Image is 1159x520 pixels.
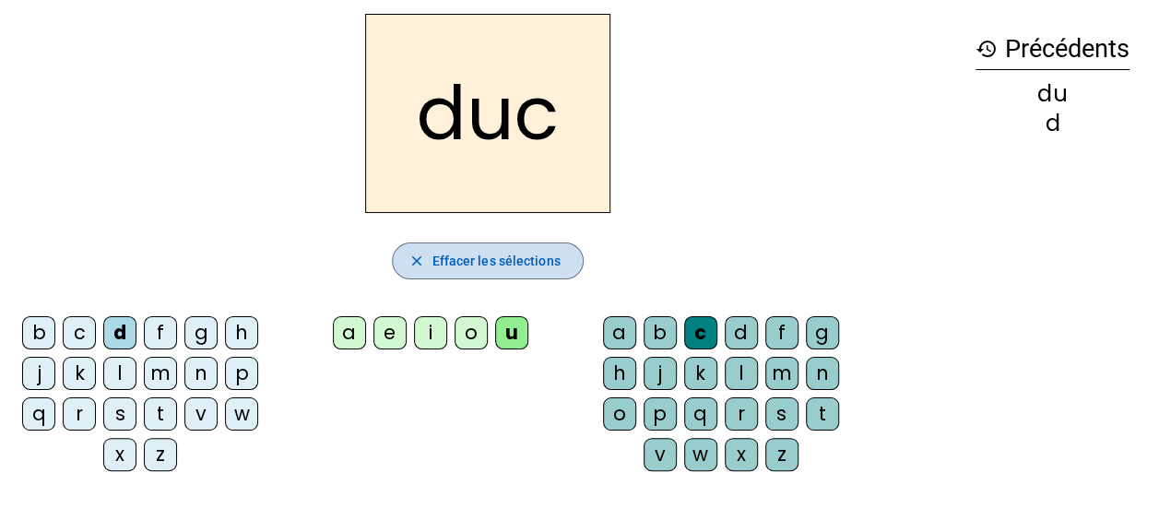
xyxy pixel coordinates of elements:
span: Effacer les sélections [432,250,560,272]
div: z [765,438,798,471]
div: w [225,397,258,431]
div: v [184,397,218,431]
div: l [725,357,758,390]
div: q [684,397,717,431]
div: k [63,357,96,390]
div: d [976,112,1129,135]
div: m [765,357,798,390]
div: g [806,316,839,349]
div: d [725,316,758,349]
button: Effacer les sélections [392,242,583,279]
div: f [765,316,798,349]
div: du [976,83,1129,105]
mat-icon: history [976,38,998,60]
div: o [603,397,636,431]
div: s [103,397,136,431]
div: b [22,316,55,349]
div: n [806,357,839,390]
div: p [225,357,258,390]
div: h [603,357,636,390]
div: z [144,438,177,471]
div: i [414,316,447,349]
div: g [184,316,218,349]
div: j [22,357,55,390]
div: t [806,397,839,431]
div: c [684,316,717,349]
div: r [63,397,96,431]
div: n [184,357,218,390]
div: x [103,438,136,471]
h2: duc [365,14,610,213]
div: h [225,316,258,349]
div: a [333,316,366,349]
div: t [144,397,177,431]
div: o [455,316,488,349]
div: k [684,357,717,390]
div: l [103,357,136,390]
div: v [644,438,677,471]
div: a [603,316,636,349]
div: e [373,316,407,349]
div: f [144,316,177,349]
div: j [644,357,677,390]
div: s [765,397,798,431]
div: u [495,316,528,349]
div: r [725,397,758,431]
div: x [725,438,758,471]
div: b [644,316,677,349]
div: p [644,397,677,431]
div: q [22,397,55,431]
div: d [103,316,136,349]
h3: Précédents [976,29,1129,70]
div: c [63,316,96,349]
div: w [684,438,717,471]
div: m [144,357,177,390]
mat-icon: close [408,253,424,269]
